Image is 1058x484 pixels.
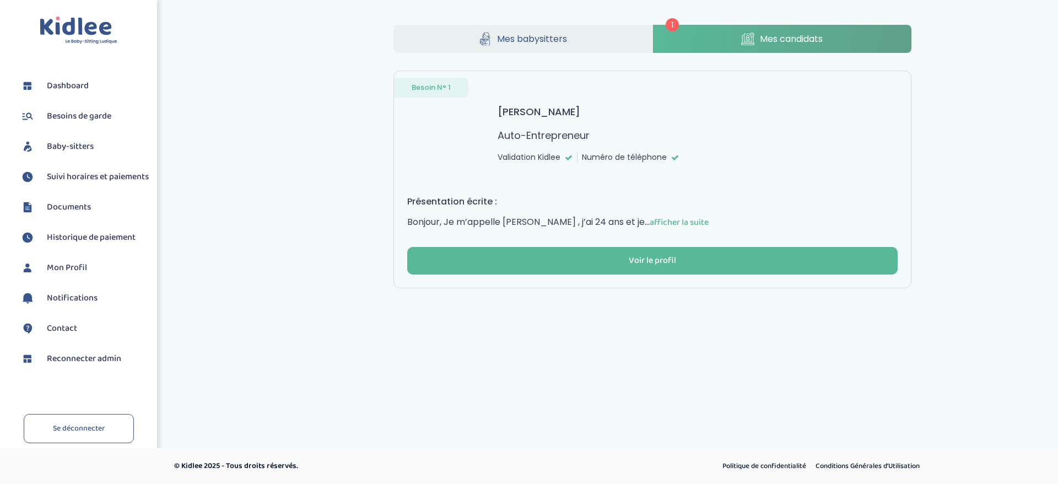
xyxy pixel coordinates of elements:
span: Reconnecter admin [47,352,121,365]
span: 1 [666,18,679,31]
span: Historique de paiement [47,231,136,244]
img: logo.svg [40,17,117,45]
span: Dashboard [47,79,89,93]
span: afficher la suite [650,216,709,229]
a: Besoins de garde [19,108,149,125]
span: Documents [47,201,91,214]
a: Se déconnecter [24,414,134,443]
img: besoin.svg [19,108,36,125]
a: Historique de paiement [19,229,149,246]
div: Voir le profil [629,255,676,267]
h3: [PERSON_NAME] [498,104,580,119]
img: dashboard.svg [19,78,36,94]
a: Besoin N° 1 [PERSON_NAME] Auto-Entrepreneur Validation Kidlee Numéro de téléphone Présentation éc... [393,71,911,288]
a: Mes babysitters [393,25,652,53]
h4: Présentation écrite : [407,195,898,208]
a: Mes candidats [653,25,912,53]
span: Mes candidats [760,32,823,46]
a: Notifications [19,290,149,306]
img: babysitters.svg [19,138,36,155]
img: contact.svg [19,320,36,337]
a: Contact [19,320,149,337]
span: Mon Profil [47,261,87,275]
p: © Kidlee 2025 - Tous droits réservés. [174,460,576,472]
img: suivihoraire.svg [19,229,36,246]
a: Conditions Générales d’Utilisation [812,459,924,474]
img: dashboard.svg [19,351,36,367]
a: Reconnecter admin [19,351,149,367]
img: documents.svg [19,199,36,216]
button: Voir le profil [407,247,898,275]
p: Bonjour, Je m’appelle [PERSON_NAME] , j’ai 24 ans et je... [407,215,898,229]
a: Baby-sitters [19,138,149,155]
span: Suivi horaires et paiements [47,170,149,184]
span: Notifications [47,292,98,305]
span: Baby-sitters [47,140,94,153]
img: notification.svg [19,290,36,306]
span: Mes babysitters [497,32,567,46]
span: Contact [47,322,77,335]
span: Besoins de garde [47,110,111,123]
a: Mon Profil [19,260,149,276]
a: Dashboard [19,78,149,94]
img: profil.svg [19,260,36,276]
a: Suivi horaires et paiements [19,169,149,185]
img: suivihoraire.svg [19,169,36,185]
span: Numéro de téléphone [582,152,667,163]
a: Politique de confidentialité [719,459,810,474]
span: Besoin N° 1 [412,82,451,93]
a: Documents [19,199,149,216]
span: Validation Kidlee [498,152,560,163]
p: Auto-Entrepreneur [498,128,590,143]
